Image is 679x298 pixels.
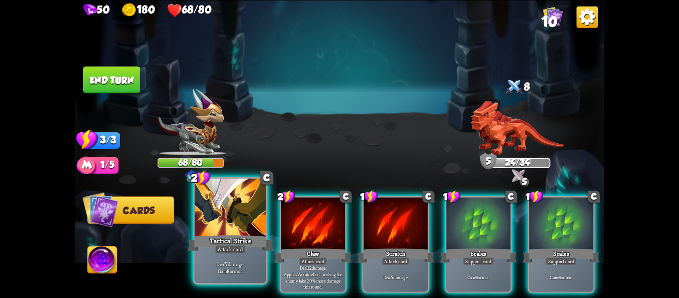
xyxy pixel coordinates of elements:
[185,169,198,182] img: ChevalierSigil.png
[167,3,211,18] div: Health
[588,191,600,202] div: C
[512,169,525,182] img: DefensiveStrike.png
[191,170,211,185] div: 2
[83,66,140,93] button: End turn
[83,3,109,17] div: Gems
[443,190,461,203] div: 1
[480,153,497,169] div: Armor
[87,196,174,223] button: Cards
[87,132,121,149] div: 3/3
[382,257,410,265] div: Attack card
[360,190,378,203] div: 1
[225,260,228,267] b: 7
[471,100,564,155] img: Brick_Dragon.png
[274,247,351,264] div: Claw
[277,190,295,203] div: 2
[87,246,117,276] img: Ability_Icon.png
[122,3,155,18] div: Gold
[188,233,273,252] div: Tactical Strike
[448,274,509,281] p: Gain armor.
[423,191,434,202] div: C
[307,265,311,271] b: 12
[531,274,592,281] p: Gain armor.
[505,191,517,202] div: C
[283,265,343,290] p: Deal damage. Applies effect, making the enemy take 20% more damage this round.
[215,245,246,254] div: Attack card
[558,274,561,281] b: 6
[196,260,264,274] p: Deal damage. Gain armor.
[485,159,550,167] div: 24/34
[83,192,118,227] img: Cards_Icon.png
[122,3,137,18] img: gold.png
[167,3,182,18] img: health.png
[76,129,98,150] img: Stamina_Icon.png
[391,274,393,281] b: 5
[299,257,327,265] div: Attack card
[577,6,598,27] img: OptionsButton.png
[543,6,563,26] img: Cards_Icon.png
[543,6,563,27] div: View all the cards in your deck
[297,271,311,277] b: Wound
[77,156,97,177] img: ManaPoints.png
[523,247,600,264] div: Scales
[260,171,273,185] div: C
[545,257,577,265] div: Support card
[158,89,224,155] img: Chevalier_Dragon.png
[520,177,529,186] div: 5
[463,257,494,265] div: Support card
[227,267,229,274] b: 8
[525,190,543,203] div: 1
[440,247,517,264] div: Scales
[123,205,155,216] span: Cards
[87,156,119,174] div: 1/5
[159,159,223,167] div: 68/80
[83,3,97,17] img: gem.png
[541,13,557,29] span: 10
[475,274,478,281] b: 6
[340,191,352,202] div: C
[484,77,550,98] div: 8
[365,274,426,281] p: Deal damage.
[357,247,434,264] div: Scratch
